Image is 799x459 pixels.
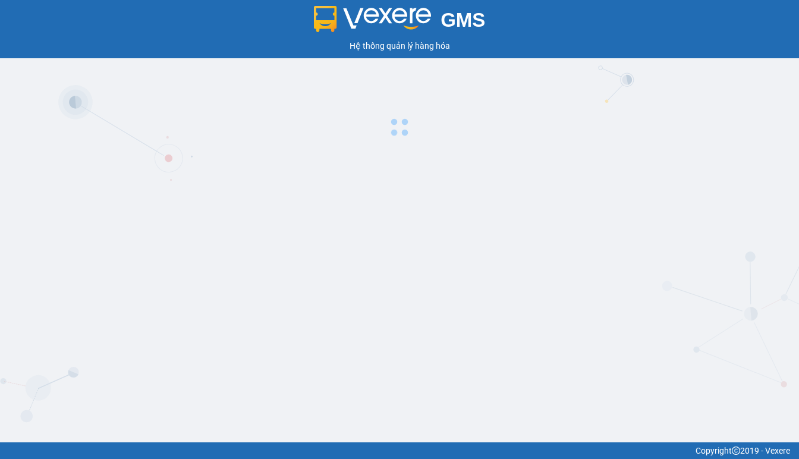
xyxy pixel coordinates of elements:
[314,6,432,32] img: logo 2
[441,9,485,31] span: GMS
[9,444,790,457] div: Copyright 2019 - Vexere
[314,18,486,27] a: GMS
[3,39,796,52] div: Hệ thống quản lý hàng hóa
[732,447,740,455] span: copyright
